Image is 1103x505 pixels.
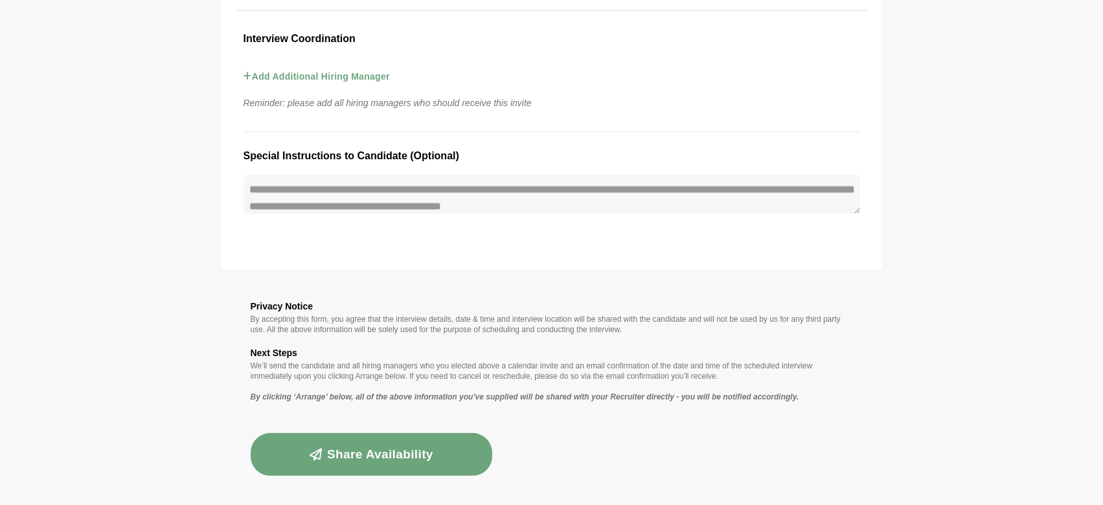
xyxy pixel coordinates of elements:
[251,298,853,314] h3: Privacy Notice
[244,58,390,95] button: Add Additional Hiring Manager
[244,148,860,164] h3: Special Instructions to Candidate (Optional)
[251,361,853,381] p: We’ll send the candidate and all hiring managers who you elected above a calendar invite and an e...
[236,95,868,111] p: Reminder: please add all hiring managers who should receive this invite
[251,392,853,402] p: By clicking ‘Arrange’ below, all of the above information you’ve supplied will be shared with you...
[251,314,853,335] p: By accepting this form, you agree that the interview details, date & time and interview location ...
[251,433,493,476] button: Share availability
[244,30,860,47] h3: Interview Coordination
[251,345,853,361] h3: Next Steps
